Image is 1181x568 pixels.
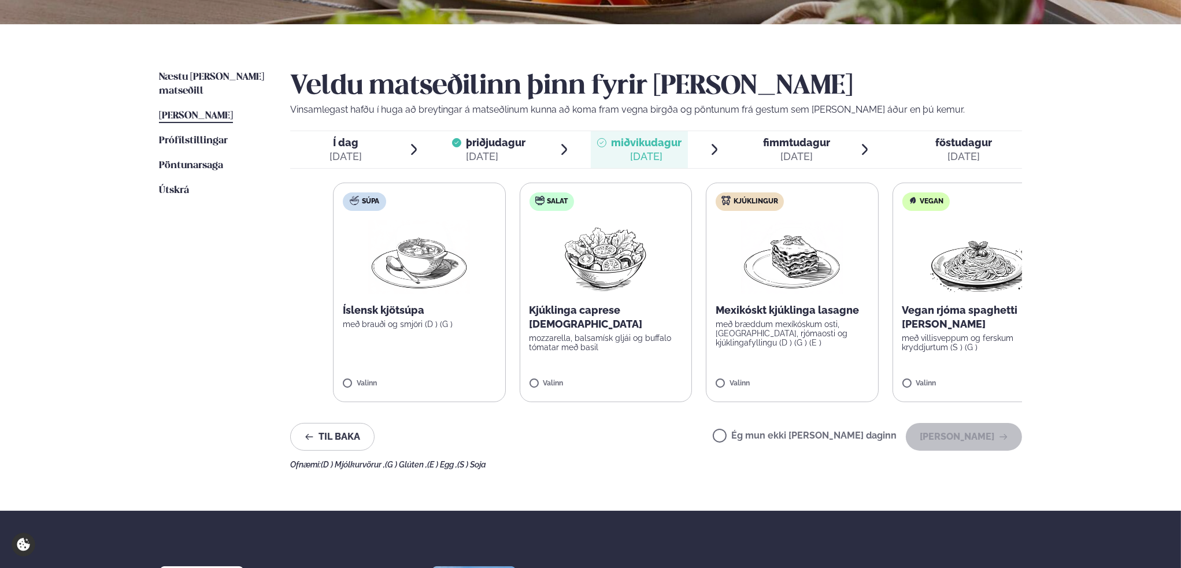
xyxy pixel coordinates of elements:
[721,196,731,205] img: chicken.svg
[159,70,267,98] a: Næstu [PERSON_NAME] matseðill
[716,303,869,317] p: Mexikóskt kjúklinga lasagne
[290,460,1022,469] div: Ofnæmi:
[535,196,545,205] img: salad.svg
[159,185,189,195] span: Útskrá
[734,197,778,206] span: Kjúklingur
[159,136,228,146] span: Prófílstillingar
[611,150,682,164] div: [DATE]
[466,136,525,149] span: þriðjudagur
[368,220,470,294] img: Soup.png
[330,150,362,164] div: [DATE]
[343,320,496,329] p: með brauði og smjöri (D ) (G )
[290,423,375,451] button: Til baka
[530,303,683,331] p: Kjúklinga caprese [DEMOGRAPHIC_DATA]
[427,460,457,469] span: (E ) Egg ,
[935,136,992,149] span: föstudagur
[530,333,683,352] p: mozzarella, balsamísk gljái og buffalo tómatar með basil
[290,103,1022,117] p: Vinsamlegast hafðu í huga að breytingar á matseðlinum kunna að koma fram vegna birgða og pöntunum...
[362,197,379,206] span: Súpa
[159,134,228,148] a: Prófílstillingar
[159,109,233,123] a: [PERSON_NAME]
[902,303,1056,331] p: Vegan rjóma spaghetti [PERSON_NAME]
[12,533,35,556] a: Cookie settings
[611,136,682,149] span: miðvikudagur
[321,460,385,469] span: (D ) Mjólkurvörur ,
[159,159,223,173] a: Pöntunarsaga
[330,136,362,150] span: Í dag
[457,460,486,469] span: (S ) Soja
[920,197,944,206] span: Vegan
[350,196,359,205] img: soup.svg
[763,150,830,164] div: [DATE]
[928,220,1030,294] img: Spagetti.png
[343,303,496,317] p: Íslensk kjötsúpa
[290,70,1022,103] h2: Veldu matseðilinn þinn fyrir [PERSON_NAME]
[466,150,525,164] div: [DATE]
[935,150,992,164] div: [DATE]
[385,460,427,469] span: (G ) Glúten ,
[763,136,830,149] span: fimmtudagur
[159,184,189,198] a: Útskrá
[902,333,1056,352] p: með villisveppum og ferskum kryddjurtum (S ) (G )
[554,220,657,294] img: Salad.png
[547,197,568,206] span: Salat
[159,111,233,121] span: [PERSON_NAME]
[159,72,264,96] span: Næstu [PERSON_NAME] matseðill
[908,196,917,205] img: Vegan.svg
[159,161,223,170] span: Pöntunarsaga
[716,320,869,347] p: með bræddum mexíkóskum osti, [GEOGRAPHIC_DATA], rjómaosti og kjúklingafyllingu (D ) (G ) (E )
[906,423,1022,451] button: [PERSON_NAME]
[741,220,843,294] img: Lasagna.png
